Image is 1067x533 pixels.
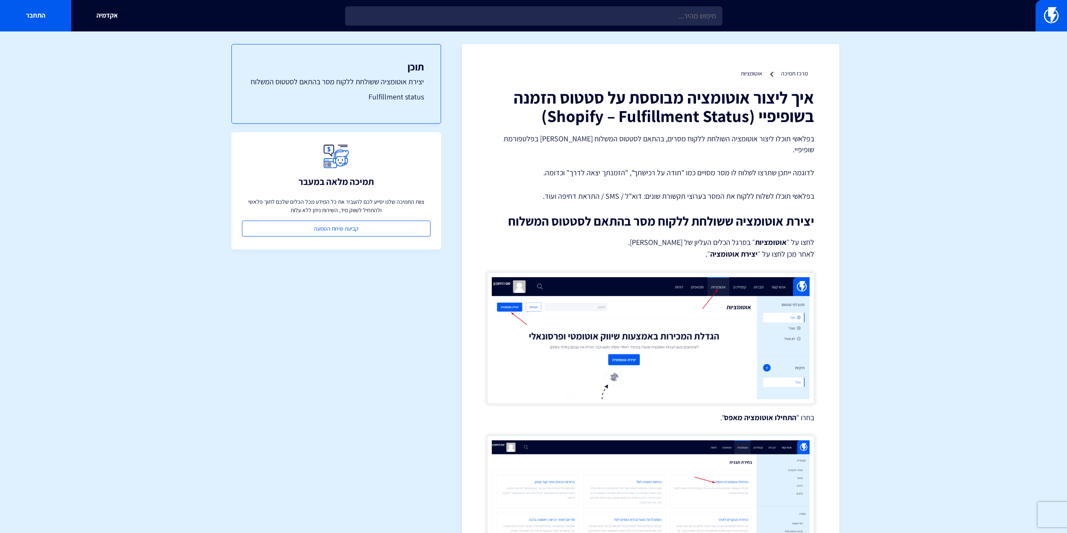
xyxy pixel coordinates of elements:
p: צוות התמיכה שלנו יסייע לכם להעביר את כל המידע מכל הכלים שלכם לתוך פלאשי ולהתחיל לשווק מיד, השירות... [242,198,431,214]
h3: תוכן [249,61,424,72]
a: קביעת שיחת הטמעה [242,221,431,237]
strong: התחילו אוטומציה מאפס [724,413,796,422]
a: מרכז תמיכה [781,70,808,77]
h1: איך ליצור אוטומציה מבוססת על סטטוס הזמנה בשופיפיי (Shopify – Fulfillment Status) [487,88,814,125]
strong: יצירת אוטומציה [710,249,758,259]
p: בפלאשי תוכלו ליצור אוטומציה השולחת ללקוח מסרים, בהתאם לסטטוס המשלוח [PERSON_NAME] בפלטפורמת שופיפיי. [487,133,814,155]
p: בחרו " ". [487,412,814,423]
a: יצירת אוטומציה ששולחת ללקוח מסר בהתאם לסטטוס המשלוח [249,76,424,87]
p: לדוגמה ייתכן שתרצו לשלוח לו מסר מסויים כמו "תודה על רכישתך", "הזמנתך יצאה לדרך" וכדומה. [487,167,814,178]
h2: יצירת אוטומציה ששולחת ללקוח מסר בהתאם לסטטוס המשלוח [487,214,814,228]
strong: אוטומציות [755,237,787,247]
a: אוטומציות [741,70,762,77]
p: לחצו על ״ ״ בסרגל הכלים העליון של [PERSON_NAME]. לאחר מכן לחצו על ״ ״. [487,237,814,260]
p: בפלאשי תוכלו לשלוח ללקוח את המסר בערוצי תקשורת שונים: דוא"ל / SMS / התראת דחיפה ועוד. [487,191,814,202]
input: חיפוש מהיר... [345,6,722,26]
h3: תמיכה מלאה במעבר [299,177,374,187]
a: Fulfillment status [249,91,424,102]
